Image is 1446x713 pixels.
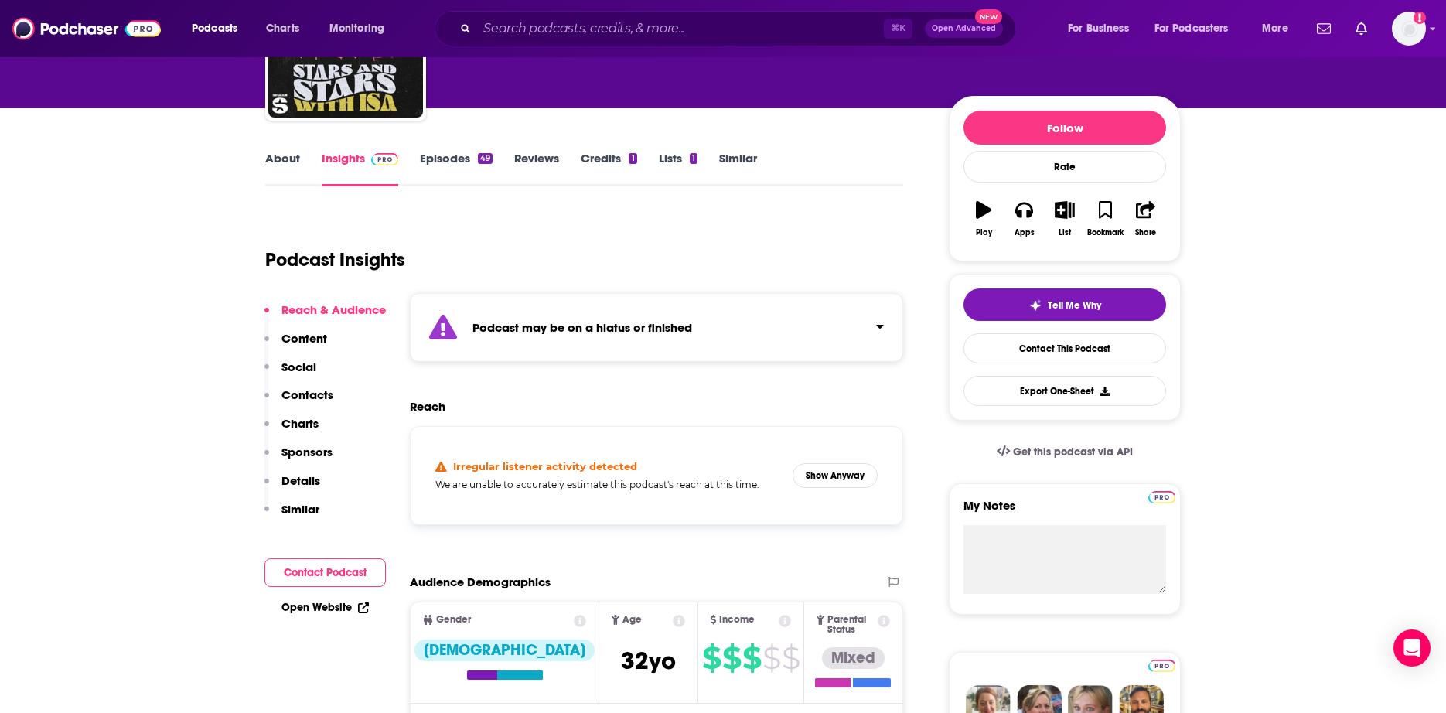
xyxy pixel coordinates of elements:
[1004,191,1044,247] button: Apps
[1085,191,1125,247] button: Bookmark
[1013,445,1133,459] span: Get this podcast via API
[719,615,755,625] span: Income
[925,19,1003,38] button: Open AdvancedNew
[1068,18,1129,39] span: For Business
[281,331,327,346] p: Content
[281,445,333,459] p: Sponsors
[1126,191,1166,247] button: Share
[264,360,316,388] button: Social
[963,288,1166,321] button: tell me why sparkleTell Me Why
[1148,657,1175,672] a: Pro website
[963,191,1004,247] button: Play
[264,302,386,331] button: Reach & Audience
[1059,228,1071,237] div: List
[264,331,327,360] button: Content
[1414,12,1426,24] svg: Add a profile image
[1148,660,1175,672] img: Podchaser Pro
[264,387,333,416] button: Contacts
[742,646,761,670] span: $
[264,416,319,445] button: Charts
[281,601,369,614] a: Open Website
[477,16,884,41] input: Search podcasts, credits, & more...
[410,399,445,414] h2: Reach
[690,153,697,164] div: 1
[719,151,757,186] a: Similar
[514,151,559,186] a: Reviews
[265,248,405,271] h1: Podcast Insights
[264,558,386,587] button: Contact Podcast
[371,153,398,165] img: Podchaser Pro
[762,646,780,670] span: $
[1392,12,1426,46] button: Show profile menu
[414,640,595,661] div: [DEMOGRAPHIC_DATA]
[449,11,1031,46] div: Search podcasts, credits, & more...
[1087,228,1124,237] div: Bookmark
[181,16,257,41] button: open menu
[629,153,636,164] div: 1
[1029,299,1042,312] img: tell me why sparkle
[264,502,319,530] button: Similar
[963,376,1166,406] button: Export One-Sheet
[702,646,721,670] span: $
[453,460,637,472] h4: Irregular listener activity detected
[264,445,333,473] button: Sponsors
[1392,12,1426,46] img: User Profile
[281,302,386,317] p: Reach & Audience
[932,25,996,32] span: Open Advanced
[884,19,912,39] span: ⌘ K
[1015,228,1035,237] div: Apps
[659,151,697,186] a: Lists1
[12,14,161,43] img: Podchaser - Follow, Share and Rate Podcasts
[1048,299,1101,312] span: Tell Me Why
[793,463,878,488] button: Show Anyway
[322,151,398,186] a: InsightsPodchaser Pro
[281,387,333,402] p: Contacts
[436,615,471,625] span: Gender
[1251,16,1308,41] button: open menu
[975,9,1003,24] span: New
[256,16,309,41] a: Charts
[984,433,1145,471] a: Get this podcast via API
[782,646,800,670] span: $
[281,360,316,374] p: Social
[281,502,319,517] p: Similar
[1135,228,1156,237] div: Share
[319,16,404,41] button: open menu
[410,293,903,362] section: Click to expand status details
[1154,18,1229,39] span: For Podcasters
[281,473,320,488] p: Details
[478,153,493,164] div: 49
[1392,12,1426,46] span: Logged in as shubbardidpr
[472,320,692,335] strong: Podcast may be on a hiatus or finished
[410,575,551,589] h2: Audience Demographics
[281,416,319,431] p: Charts
[976,228,992,237] div: Play
[1148,489,1175,503] a: Pro website
[581,151,636,186] a: Credits1
[827,615,875,635] span: Parental Status
[1349,15,1373,42] a: Show notifications dropdown
[1262,18,1288,39] span: More
[1144,16,1251,41] button: open menu
[963,498,1166,525] label: My Notes
[722,646,741,670] span: $
[265,151,300,186] a: About
[192,18,237,39] span: Podcasts
[622,615,642,625] span: Age
[1148,491,1175,503] img: Podchaser Pro
[1057,16,1148,41] button: open menu
[621,646,676,676] span: 32 yo
[822,647,885,669] div: Mixed
[963,111,1166,145] button: Follow
[963,333,1166,363] a: Contact This Podcast
[266,18,299,39] span: Charts
[1393,629,1431,667] div: Open Intercom Messenger
[1311,15,1337,42] a: Show notifications dropdown
[963,151,1166,183] div: Rate
[435,479,780,490] h5: We are unable to accurately estimate this podcast's reach at this time.
[420,151,493,186] a: Episodes49
[329,18,384,39] span: Monitoring
[264,473,320,502] button: Details
[1045,191,1085,247] button: List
